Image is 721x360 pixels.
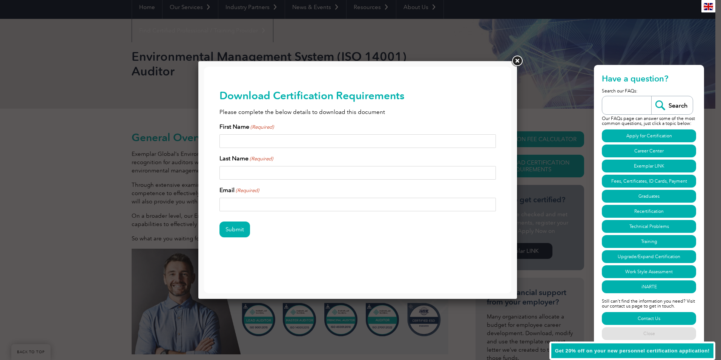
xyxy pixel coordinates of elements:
a: Close [510,54,524,68]
a: Training [602,235,696,248]
span: (Required) [46,57,70,64]
a: Apply for Certification [602,129,696,142]
a: Close [602,327,696,340]
label: First Name [15,55,70,65]
span: Get 20% off on your new personnel certification application! [555,348,710,354]
label: Last Name [15,87,69,96]
p: Search our FAQs: [602,87,696,96]
h2: Have a question? [602,73,696,87]
span: (Required) [31,120,55,128]
p: Please complete the below details to download this document [15,41,292,49]
label: Email [15,119,55,128]
a: Contact Us [602,312,696,325]
h2: Download Certification Requirements [15,23,292,35]
input: Search [651,96,693,114]
p: Still can't find the information you need? Visit our contact us page to get in touch. [602,294,696,311]
a: Work Style Assessment [602,265,696,278]
a: Exemplar LINK [602,160,696,172]
a: Fees, Certificates, ID Cards, Payment [602,175,696,188]
a: Graduates [602,190,696,203]
a: iNARTE [602,280,696,293]
p: Our FAQs page can answer some of the most common questions, just click a topic below: [602,115,696,128]
a: Career Center [602,145,696,157]
a: Upgrade/Expand Certification [602,250,696,263]
a: Technical Problems [602,220,696,233]
img: en [704,3,713,10]
span: (Required) [45,88,69,96]
a: Recertification [602,205,696,218]
input: Submit [15,155,46,171]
